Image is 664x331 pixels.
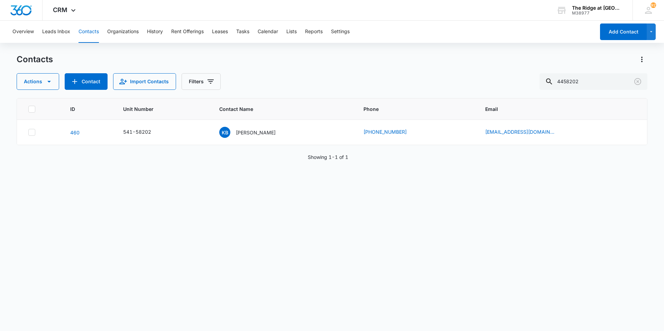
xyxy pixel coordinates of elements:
[363,105,459,113] span: Phone
[147,21,163,43] button: History
[651,2,656,8] div: notifications count
[212,21,228,43] button: Leases
[79,21,99,43] button: Contacts
[65,73,108,90] button: Add Contact
[363,128,407,135] a: [PHONE_NUMBER]
[485,128,554,135] a: [EMAIL_ADDRESS][DOMAIN_NAME]
[70,105,96,113] span: ID
[123,128,164,136] div: Unit Number - 541-58202 - Select to Edit Field
[42,21,70,43] button: Leads Inbox
[53,6,67,13] span: CRM
[17,54,53,65] h1: Contacts
[219,105,336,113] span: Contact Name
[572,5,622,11] div: account name
[651,2,656,8] span: 92
[182,73,221,90] button: Filters
[600,23,647,40] button: Add Contact
[12,21,34,43] button: Overview
[219,127,288,138] div: Contact Name - Kimberly Baldwin - Select to Edit Field
[236,21,249,43] button: Tasks
[305,21,323,43] button: Reports
[123,105,203,113] span: Unit Number
[485,105,626,113] span: Email
[632,76,643,87] button: Clear
[539,73,647,90] input: Search Contacts
[286,21,297,43] button: Lists
[113,73,176,90] button: Import Contacts
[331,21,350,43] button: Settings
[363,128,419,136] div: Phone - (970) 599-8003 - Select to Edit Field
[258,21,278,43] button: Calendar
[171,21,204,43] button: Rent Offerings
[308,153,348,161] p: Showing 1-1 of 1
[107,21,139,43] button: Organizations
[485,128,567,136] div: Email - nursekim70@yahoo.com - Select to Edit Field
[572,11,622,16] div: account id
[70,130,80,135] a: Navigate to contact details page for Kimberly Baldwin
[17,73,59,90] button: Actions
[123,128,151,135] div: 541-58202
[219,127,230,138] span: KB
[636,54,647,65] button: Actions
[236,129,276,136] p: [PERSON_NAME]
